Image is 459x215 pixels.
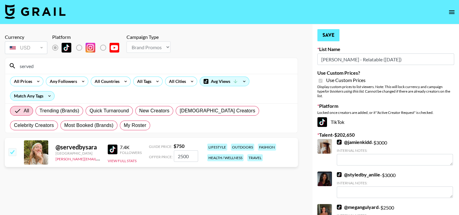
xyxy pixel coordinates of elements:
img: TikTok [337,140,342,145]
label: Platform [317,103,454,109]
div: All Tags [133,77,153,86]
input: 750 [174,150,198,162]
div: lifestyle [207,144,227,151]
img: TikTok [317,117,327,127]
label: List Name [317,46,454,52]
div: List locked to TikTok. [52,41,124,54]
div: Any Followers [46,77,78,86]
div: Match Any Tags [10,91,54,101]
label: Talent - $ 202,650 [317,132,454,138]
div: All Cities [165,77,187,86]
span: [DEMOGRAPHIC_DATA] Creators [180,107,255,114]
span: Trending (Brands) [39,107,79,114]
span: Celebrity Creators [14,122,54,129]
div: [GEOGRAPHIC_DATA] [56,151,100,155]
div: Display custom prices to list viewers. Note: This will lock currency and campaign type . Cannot b... [317,84,454,98]
img: TikTok [62,43,71,53]
span: My Roster [124,122,146,129]
div: Campaign Type [127,34,170,40]
em: for bookers using this list [324,89,363,94]
strong: $ 750 [174,143,184,149]
div: All Countries [91,77,121,86]
div: USD [6,43,46,53]
span: Quick Turnaround [89,107,129,114]
button: View Full Stats [108,159,137,163]
a: @jamienkidd [337,139,372,145]
a: [PERSON_NAME][EMAIL_ADDRESS][PERSON_NAME][DOMAIN_NAME] [56,155,174,161]
div: travel [247,154,263,161]
button: open drawer [446,6,458,18]
span: Guide Price: [149,144,172,149]
div: - $ 3000 [337,172,453,198]
span: Use Custom Prices [326,77,366,83]
div: Platform [52,34,124,40]
input: Search by User Name [16,61,294,71]
img: Instagram [86,43,95,53]
a: @megangulyard [337,204,379,210]
span: Most Booked (Brands) [64,122,113,129]
span: New Creators [139,107,170,114]
img: TikTok [337,205,342,210]
img: TikTok [108,145,117,154]
button: Save [317,29,339,41]
div: outdoors [231,144,254,151]
div: Internal Notes: [337,181,453,185]
div: - $ 3000 [337,139,453,166]
div: health / wellness [207,154,244,161]
div: TikTok [317,117,454,127]
img: Grail Talent [5,4,66,19]
label: Use Custom Prices? [317,70,454,76]
div: @ servedbysara [56,143,100,151]
img: TikTok [337,172,342,177]
div: Currency is locked to USD [5,40,47,55]
div: 7.4K [120,144,142,150]
span: All [24,107,29,114]
div: All Prices [10,77,33,86]
div: fashion [258,144,276,151]
div: Currency [5,34,47,40]
img: YouTube [110,43,119,53]
div: Locked once creators are added, or if "Active Creator Request" is checked. [317,110,454,115]
div: Avg Views [200,77,249,86]
span: Offer Price: [149,155,173,159]
div: Followers [120,150,142,155]
a: @styledby_aniiie [337,172,380,178]
div: Internal Notes: [337,148,453,153]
